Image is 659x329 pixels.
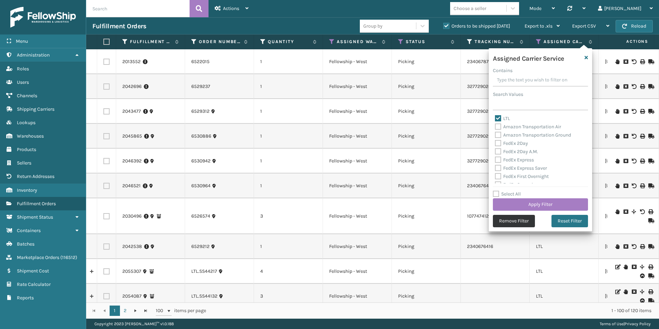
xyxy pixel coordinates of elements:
[392,234,461,259] td: Picking
[392,99,461,124] td: Picking
[120,306,130,316] a: 2
[323,49,392,74] td: Fellowship - West
[254,49,323,74] td: 1
[17,52,50,58] span: Administration
[17,160,31,166] span: Sellers
[530,234,599,259] td: LTL
[640,209,644,214] i: Void BOL
[17,66,29,72] span: Roles
[461,149,530,173] td: 3277290262
[17,228,41,233] span: Containers
[493,74,588,87] input: Type the text you wish to filter on
[615,244,619,249] i: On Hold
[632,159,636,163] i: Void BOL
[122,58,141,65] a: 2013552
[648,289,652,294] i: Print BOL
[648,159,652,163] i: Mark as Shipped
[623,109,628,114] i: Cancel Fulfillment Order
[337,39,378,45] label: Assigned Warehouse
[475,39,516,45] label: Tracking Number
[191,213,210,220] a: 6526574
[191,182,211,189] a: 6530964
[640,298,644,303] i: Upload BOL
[122,182,141,189] a: 2046521
[623,134,628,139] i: Cancel Fulfillment Order
[632,59,636,64] i: Void BOL
[615,59,619,64] i: On Hold
[495,132,571,138] label: Amazon Transportation Ground
[461,234,530,259] td: 2340676416
[363,22,383,30] div: Group by
[191,293,217,300] a: LTL.SS44132
[323,173,392,198] td: Fellowship - West
[600,319,651,329] div: |
[640,183,644,188] i: Print BOL
[640,289,644,294] i: Split Fulfillment Order
[461,173,530,198] td: 2340676426
[17,295,34,301] span: Reports
[623,183,628,188] i: Cancel Fulfillment Order
[632,289,636,294] i: Cancel Fulfillment Order
[392,49,461,74] td: Picking
[223,6,239,11] span: Actions
[122,243,142,250] a: 2042538
[406,39,447,45] label: Status
[640,244,644,249] i: Print BOL
[648,134,652,139] i: Mark as Shipped
[623,59,628,64] i: Cancel Fulfillment Order
[92,22,146,30] h3: Fulfillment Orders
[625,321,651,326] a: Privacy Policy
[323,234,392,259] td: Fellowship - West
[60,255,77,260] span: ( 116512 )
[495,182,533,188] label: FedEx Ground
[443,23,510,29] label: Orders to be shipped [DATE]
[122,108,141,115] a: 2043477
[17,201,56,207] span: Fulfillment Orders
[323,74,392,99] td: Fellowship - West
[640,134,644,139] i: Print BOL
[191,108,210,115] a: 6529312
[122,293,142,300] a: 2054087
[600,321,623,326] a: Terms of Use
[529,6,541,11] span: Mode
[615,109,619,114] i: On Hold
[323,259,392,284] td: Fellowship - West
[17,147,36,152] span: Products
[615,159,619,163] i: On Hold
[495,165,547,171] label: FedEx Express Saver
[17,187,37,193] span: Inventory
[623,84,628,89] i: Cancel Fulfillment Order
[268,39,310,45] label: Quantity
[493,198,588,211] button: Apply Filter
[254,74,323,99] td: 1
[495,157,534,163] label: FedEx Express
[461,99,530,124] td: 3277290236
[156,307,166,314] span: 100
[323,198,392,234] td: Fellowship - West
[122,83,142,90] a: 2042696
[640,159,644,163] i: Print BOL
[648,244,652,249] i: Mark as Shipped
[254,234,323,259] td: 1
[461,74,530,99] td: 3277290240
[493,215,535,227] button: Remove Filter
[156,306,206,316] span: items per page
[640,84,644,89] i: Print BOL
[254,173,323,198] td: 1
[648,273,652,278] i: Mark as Shipped
[632,265,636,269] i: Cancel Fulfillment Order
[122,268,141,275] a: 2055307
[254,124,323,149] td: 1
[616,20,653,32] button: Reload
[254,149,323,173] td: 1
[640,59,644,64] i: Print BOL
[254,99,323,124] td: 1
[632,109,636,114] i: Void BOL
[17,241,34,247] span: Batches
[122,133,142,140] a: 2045865
[254,259,323,284] td: 4
[392,173,461,198] td: Picking
[17,214,53,220] span: Shipment Status
[632,244,636,249] i: Void BOL
[323,149,392,173] td: Fellowship - West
